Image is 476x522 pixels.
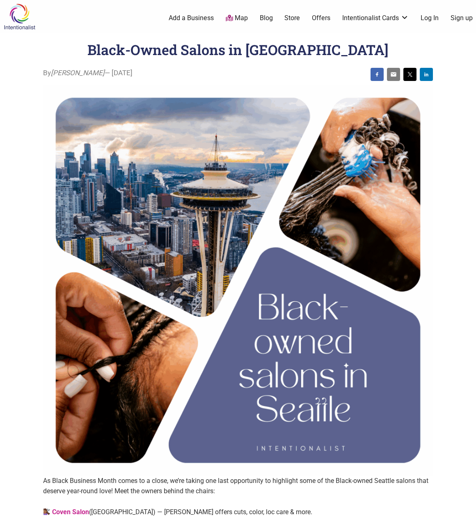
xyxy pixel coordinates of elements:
[226,14,248,23] a: Map
[451,14,473,23] a: Sign up
[43,68,133,79] span: By — [DATE]
[260,14,273,23] a: Blog
[87,40,389,59] h1: Black-Owned Salons in [GEOGRAPHIC_DATA]
[169,14,214,23] a: Add a Business
[51,69,105,77] i: [PERSON_NAME]
[43,508,50,515] img: 💇🏾‍♀️
[390,71,397,78] img: email sharing button
[374,71,380,78] img: facebook sharing button
[421,14,439,23] a: Log In
[423,71,430,78] img: linkedin sharing button
[312,14,330,23] a: Offers
[407,71,413,78] img: twitter sharing button
[342,14,409,23] a: Intentionalist Cards
[52,508,89,516] a: Coven Salon
[284,14,300,23] a: Store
